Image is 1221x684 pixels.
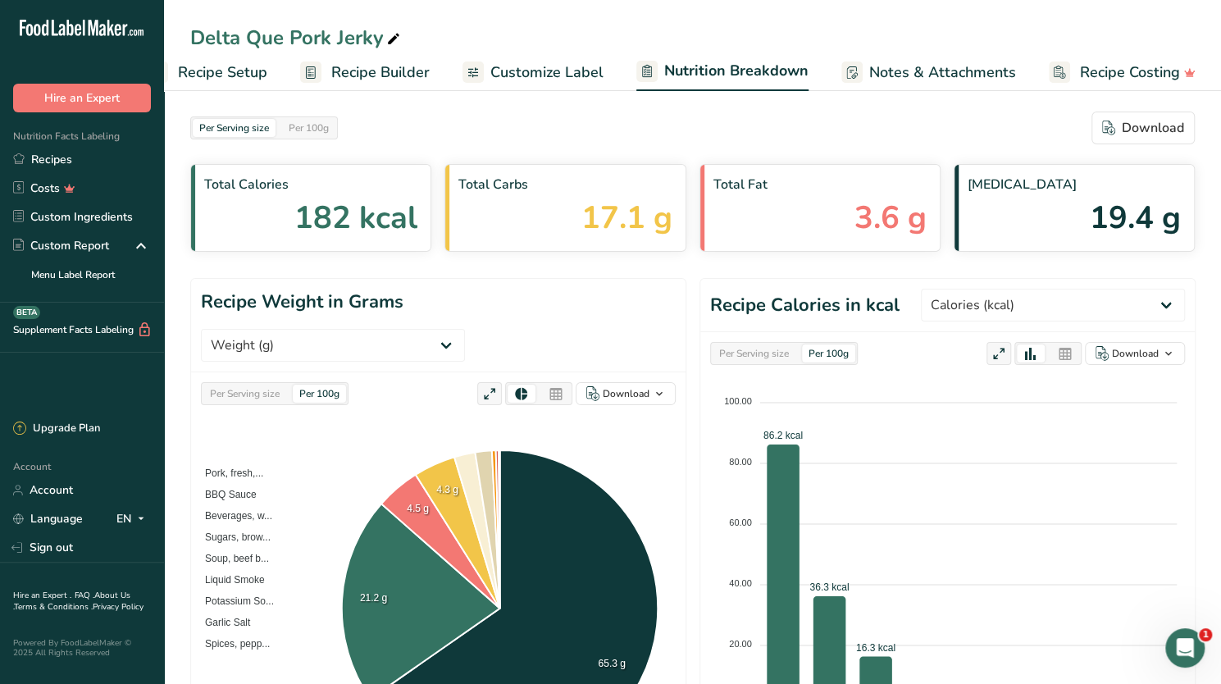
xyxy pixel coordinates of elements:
[490,62,604,84] span: Customize Label
[193,489,257,500] span: BBQ Sauce
[13,421,100,437] div: Upgrade Plan
[458,175,672,194] span: Total Carbs
[1199,628,1212,641] span: 1
[1085,342,1185,365] button: Download
[201,289,403,316] h1: Recipe Weight in Grams
[203,385,286,403] div: Per Serving size
[729,577,752,587] tspan: 40.00
[293,385,346,403] div: Per 100g
[294,194,417,241] span: 182 kcal
[636,52,809,92] a: Nutrition Breakdown
[1112,346,1159,361] div: Download
[603,386,649,401] div: Download
[193,638,270,650] span: Spices, pepp...
[93,601,144,613] a: Privacy Policy
[576,382,676,405] button: Download
[282,119,335,137] div: Per 100g
[581,194,672,241] span: 17.1 g
[854,194,927,241] span: 3.6 g
[147,54,267,91] a: Recipe Setup
[13,237,109,254] div: Custom Report
[1090,194,1181,241] span: 19.4 g
[193,617,250,628] span: Garlic Salt
[13,306,40,319] div: BETA
[729,456,752,466] tspan: 80.00
[802,344,855,363] div: Per 100g
[193,531,271,543] span: Sugars, brow...
[729,517,752,527] tspan: 60.00
[841,54,1016,91] a: Notes & Attachments
[14,601,93,613] a: Terms & Conditions .
[193,119,276,137] div: Per Serving size
[1080,62,1180,84] span: Recipe Costing
[13,84,151,112] button: Hire an Expert
[193,467,263,479] span: Pork, fresh,...
[13,638,151,658] div: Powered By FoodLabelMaker © 2025 All Rights Reserved
[1049,54,1196,91] a: Recipe Costing
[13,504,83,533] a: Language
[193,574,265,586] span: Liquid Smoke
[116,509,151,529] div: EN
[1102,118,1184,138] div: Download
[193,595,274,607] span: Potassium So...
[710,292,900,319] h1: Recipe Calories in kcal
[204,175,417,194] span: Total Calories
[729,638,752,648] tspan: 20.00
[1091,112,1195,144] button: Download
[13,590,130,613] a: About Us .
[968,175,1181,194] span: [MEDICAL_DATA]
[331,62,430,84] span: Recipe Builder
[13,590,71,601] a: Hire an Expert .
[300,54,430,91] a: Recipe Builder
[462,54,604,91] a: Customize Label
[193,553,269,564] span: Soup, beef b...
[190,23,403,52] div: Delta Que Pork Jerky
[869,62,1016,84] span: Notes & Attachments
[664,60,809,82] span: Nutrition Breakdown
[193,510,272,522] span: Beverages, w...
[75,590,94,601] a: FAQ .
[724,396,752,406] tspan: 100.00
[1165,628,1205,668] iframe: Intercom live chat
[713,175,927,194] span: Total Fat
[713,344,795,363] div: Per Serving size
[178,62,267,84] span: Recipe Setup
